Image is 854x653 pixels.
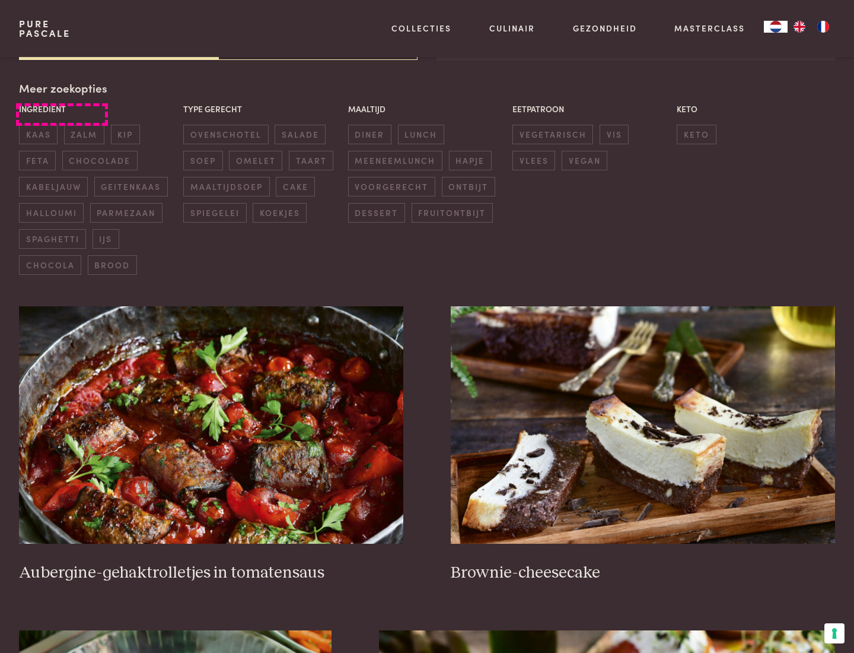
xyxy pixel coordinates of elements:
a: FR [811,21,835,33]
img: Brownie-cheesecake [451,306,835,544]
span: dessert [348,203,405,223]
span: keto [677,125,716,144]
span: meeneemlunch [348,151,442,170]
button: Uw voorkeuren voor toestemming voor trackingtechnologieën [824,623,845,644]
p: Eetpatroon [512,103,671,115]
span: zalm [64,125,104,144]
span: omelet [229,151,282,170]
span: vegan [562,151,607,170]
a: Gezondheid [573,22,637,34]
span: voorgerecht [348,177,435,196]
span: koekjes [253,203,307,223]
span: halloumi [19,203,84,223]
a: NL [764,21,788,33]
a: PurePascale [19,19,71,38]
span: ijs [93,229,119,249]
h3: Aubergine-gehaktrolletjes in tomatensaus [19,563,403,584]
span: ontbijt [442,177,495,196]
aside: Language selected: Nederlands [764,21,835,33]
span: vlees [512,151,555,170]
p: Ingrediënt [19,103,177,115]
a: EN [788,21,811,33]
span: kaas [19,125,58,144]
span: taart [289,151,333,170]
p: Keto [677,103,835,115]
p: Type gerecht [183,103,342,115]
span: kabeljauw [19,177,88,196]
a: Masterclass [674,22,745,34]
span: fruitontbijt [412,203,493,223]
span: soep [183,151,222,170]
span: chocola [19,255,81,275]
span: cake [276,177,315,196]
span: geitenkaas [94,177,168,196]
span: diner [348,125,391,144]
span: chocolade [62,151,138,170]
h3: Brownie-cheesecake [451,563,835,584]
span: brood [88,255,137,275]
a: Collecties [391,22,451,34]
span: hapje [449,151,492,170]
span: spiegelei [183,203,246,223]
span: lunch [398,125,444,144]
span: salade [275,125,326,144]
span: vegetarisch [512,125,593,144]
div: Language [764,21,788,33]
img: Aubergine-gehaktrolletjes in tomatensaus [19,306,403,544]
span: spaghetti [19,229,86,249]
a: Brownie-cheesecake Brownie-cheesecake [451,306,835,583]
a: Aubergine-gehaktrolletjes in tomatensaus Aubergine-gehaktrolletjes in tomatensaus [19,306,403,583]
a: Culinair [489,22,535,34]
span: vis [600,125,629,144]
p: Maaltijd [348,103,506,115]
span: maaltijdsoep [183,177,269,196]
ul: Language list [788,21,835,33]
span: ovenschotel [183,125,268,144]
span: feta [19,151,56,170]
span: kip [111,125,140,144]
span: parmezaan [90,203,162,223]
